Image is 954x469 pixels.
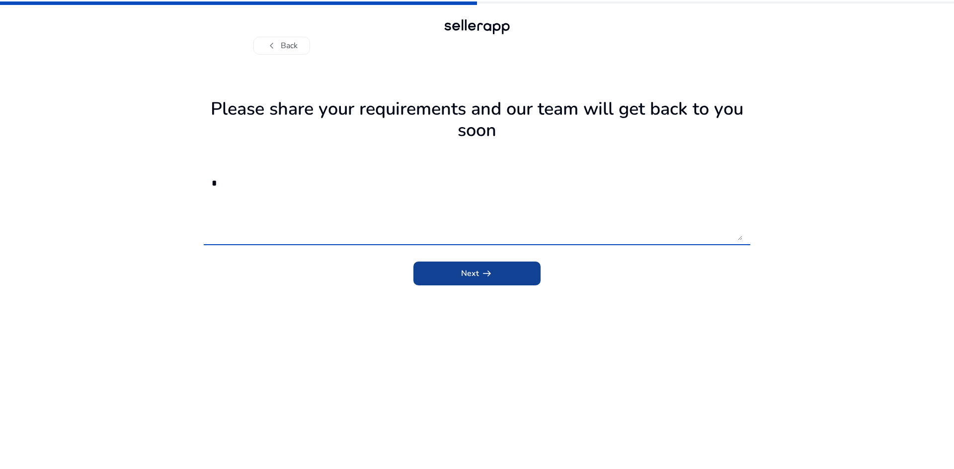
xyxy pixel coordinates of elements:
span: Next [461,268,493,279]
span: arrow_right_alt [481,268,493,279]
span: chevron_left [266,40,278,52]
h1: Please share your requirements and our team will get back to you soon [204,98,750,141]
button: chevron_leftBack [253,37,310,55]
button: Nextarrow_right_alt [413,262,541,285]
